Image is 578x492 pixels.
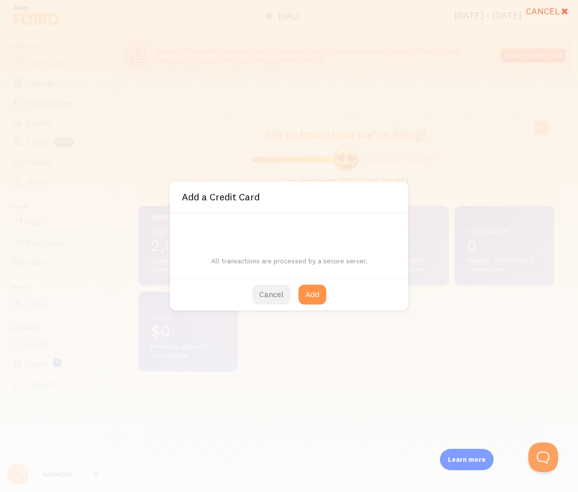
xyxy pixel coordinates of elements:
div: Cancel [526,6,572,17]
button: Add [298,285,326,305]
p: All transactions are processed by a secure server. [182,246,396,266]
iframe: Secure card payment input frame [182,225,396,234]
iframe: Help Scout Beacon - Open [528,442,558,472]
div: Learn more [440,449,494,470]
p: Learn more [448,455,486,464]
button: Cancel [252,285,290,305]
h3: Add a Credit Card [176,192,260,202]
